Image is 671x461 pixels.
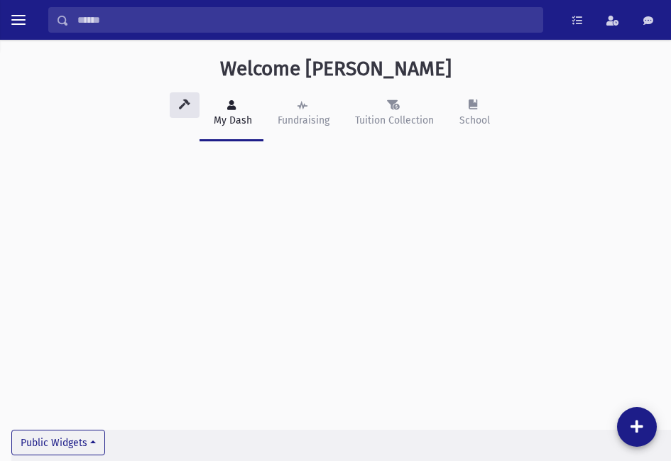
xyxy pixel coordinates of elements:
[457,113,490,128] div: School
[211,113,252,128] div: My Dash
[352,113,434,128] div: Tuition Collection
[263,87,341,141] a: Fundraising
[275,113,329,128] div: Fundraising
[11,430,105,455] button: Public Widgets
[341,87,445,141] a: Tuition Collection
[6,7,31,33] button: toggle menu
[69,7,542,33] input: Search
[220,57,452,81] h3: Welcome [PERSON_NAME]
[445,87,501,141] a: School
[200,87,263,141] a: My Dash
